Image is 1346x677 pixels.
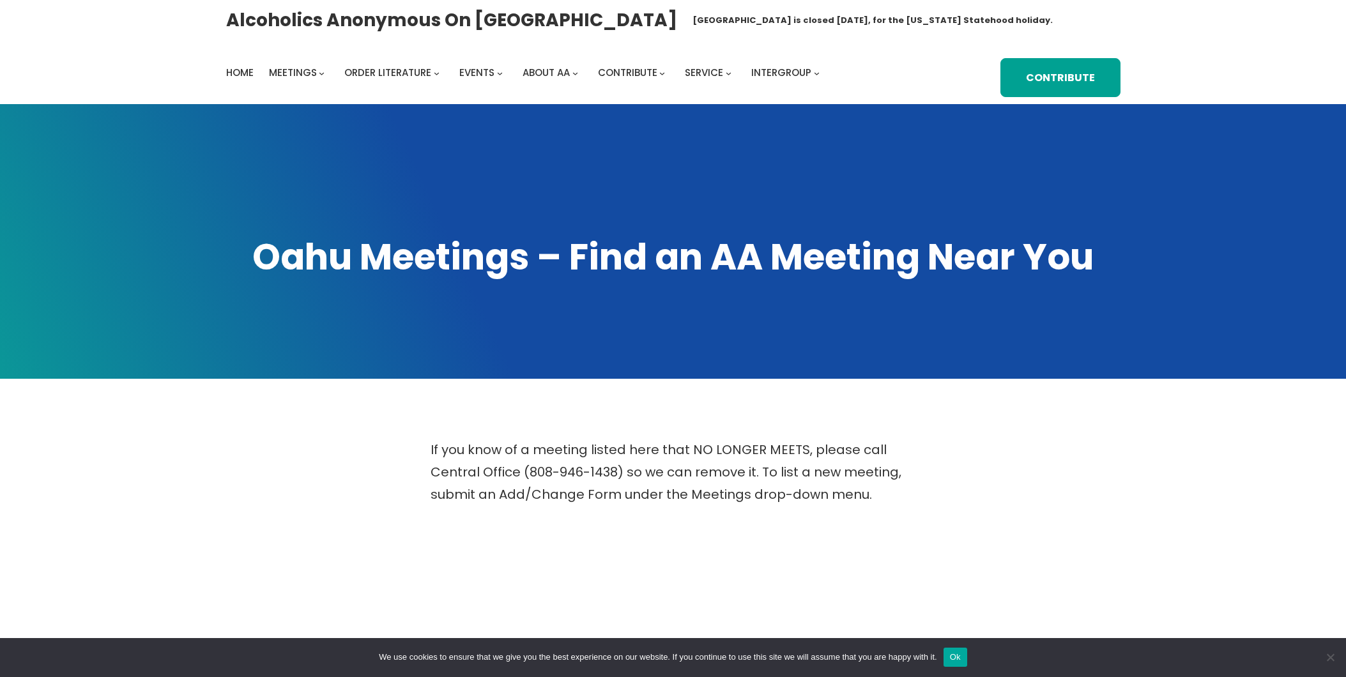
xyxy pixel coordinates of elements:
[572,70,578,76] button: About AA submenu
[598,66,657,79] span: Contribute
[459,64,494,82] a: Events
[751,64,811,82] a: Intergroup
[523,66,570,79] span: About AA
[814,70,820,76] button: Intergroup submenu
[226,64,824,82] nav: Intergroup
[685,66,723,79] span: Service
[226,64,254,82] a: Home
[751,66,811,79] span: Intergroup
[459,66,494,79] span: Events
[269,66,317,79] span: Meetings
[226,66,254,79] span: Home
[497,70,503,76] button: Events submenu
[379,651,937,664] span: We use cookies to ensure that we give you the best experience on our website. If you continue to ...
[226,4,677,36] a: Alcoholics Anonymous on [GEOGRAPHIC_DATA]
[685,64,723,82] a: Service
[659,70,665,76] button: Contribute submenu
[944,648,967,667] button: Ok
[692,14,1053,27] h1: [GEOGRAPHIC_DATA] is closed [DATE], for the [US_STATE] Statehood holiday.
[1324,651,1336,664] span: No
[1000,58,1120,98] a: Contribute
[226,233,1120,282] h1: Oahu Meetings – Find an AA Meeting Near You
[319,70,325,76] button: Meetings submenu
[431,439,916,506] p: If you know of a meeting listed here that NO LONGER MEETS, please call Central Office (808-946-14...
[269,64,317,82] a: Meetings
[344,66,431,79] span: Order Literature
[523,64,570,82] a: About AA
[598,64,657,82] a: Contribute
[726,70,731,76] button: Service submenu
[434,70,440,76] button: Order Literature submenu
